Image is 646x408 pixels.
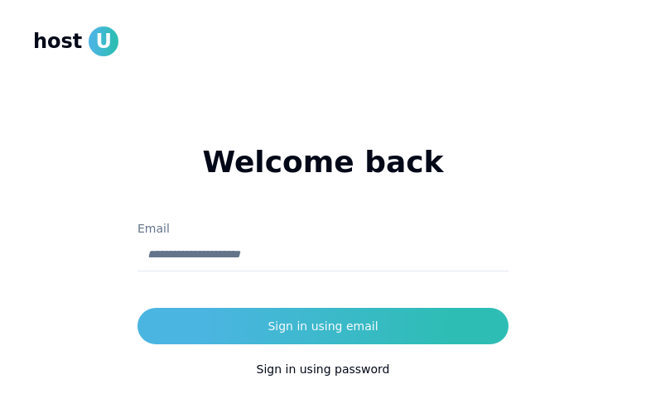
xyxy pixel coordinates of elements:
[33,28,82,55] span: host
[89,26,118,56] span: U
[268,318,378,334] div: Sign in using email
[33,26,118,56] a: hostU
[137,146,509,179] h1: Welcome back
[137,308,509,344] button: Sign in using email
[137,222,170,235] label: Email
[137,351,509,387] button: Sign in using password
